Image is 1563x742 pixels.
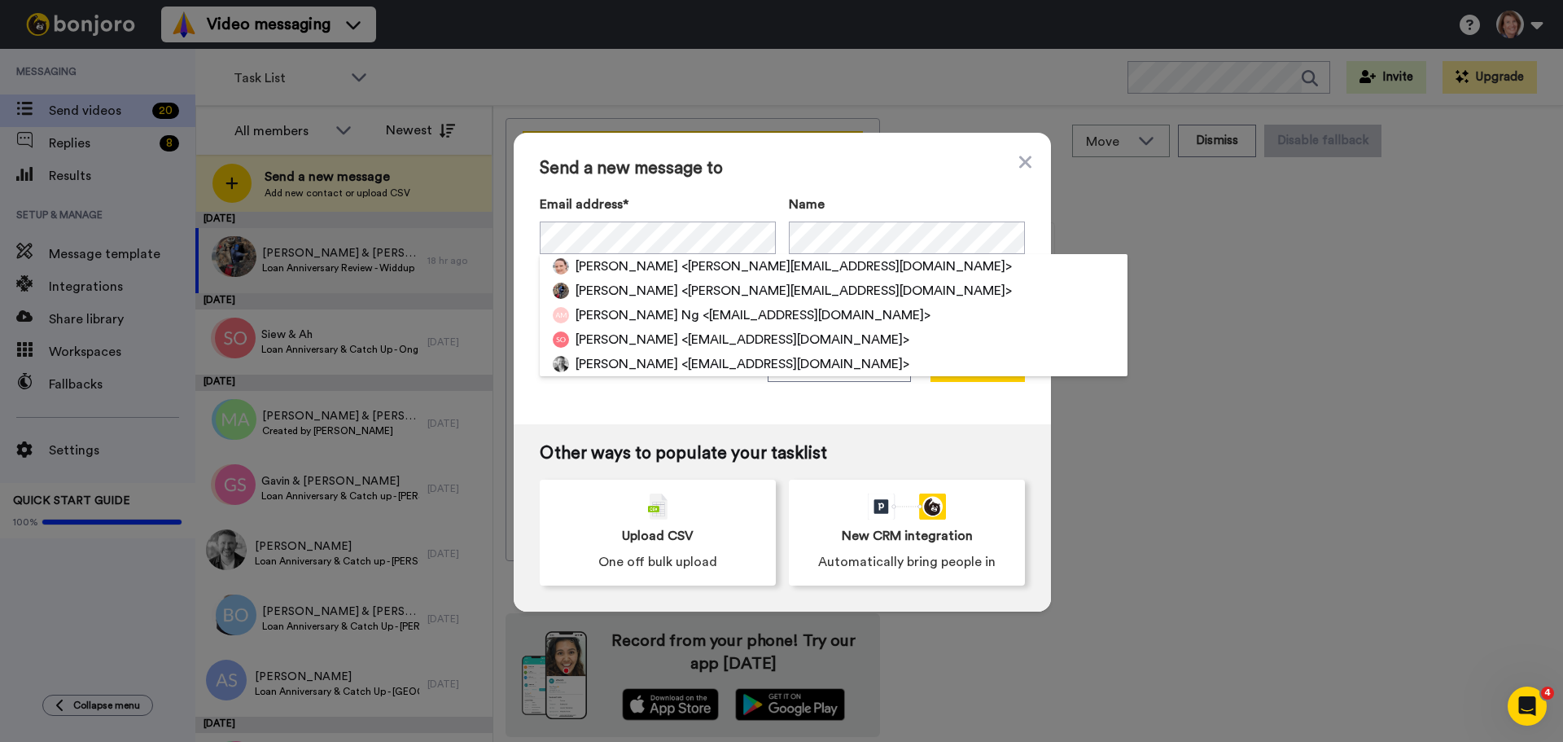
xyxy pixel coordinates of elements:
[576,305,699,325] span: [PERSON_NAME] Ng
[576,281,678,301] span: [PERSON_NAME]
[681,354,909,374] span: <[EMAIL_ADDRESS][DOMAIN_NAME]>
[540,159,1025,178] span: Send a new message to
[553,283,569,299] img: 41da5cd8-82ba-4263-8ee5-3743b5d049b6.jpg
[868,494,946,520] div: animation
[576,354,678,374] span: [PERSON_NAME]
[598,552,717,572] span: One off bulk upload
[553,331,569,348] img: so.png
[1508,687,1547,726] iframe: Intercom live chat
[576,257,678,276] span: [PERSON_NAME]
[1541,687,1554,700] span: 4
[648,494,668,520] img: csv-grey.png
[540,444,1025,463] span: Other ways to populate your tasklist
[622,526,694,546] span: Upload CSV
[789,195,825,214] span: Name
[818,552,996,572] span: Automatically bring people in
[553,258,569,274] img: 487b98b5-e61d-46bb-afdd-d7de27c8f2b6.jpg
[553,307,569,323] img: am.png
[681,281,1012,301] span: <[PERSON_NAME][EMAIL_ADDRESS][DOMAIN_NAME]>
[681,257,1012,276] span: <[PERSON_NAME][EMAIL_ADDRESS][DOMAIN_NAME]>
[576,330,678,349] span: [PERSON_NAME]
[540,195,776,214] label: Email address*
[681,330,909,349] span: <[EMAIL_ADDRESS][DOMAIN_NAME]>
[703,305,930,325] span: <[EMAIL_ADDRESS][DOMAIN_NAME]>
[842,526,973,546] span: New CRM integration
[553,356,569,372] img: 57ef791d-2d14-40c4-8de4-f48a646ad939.jpg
